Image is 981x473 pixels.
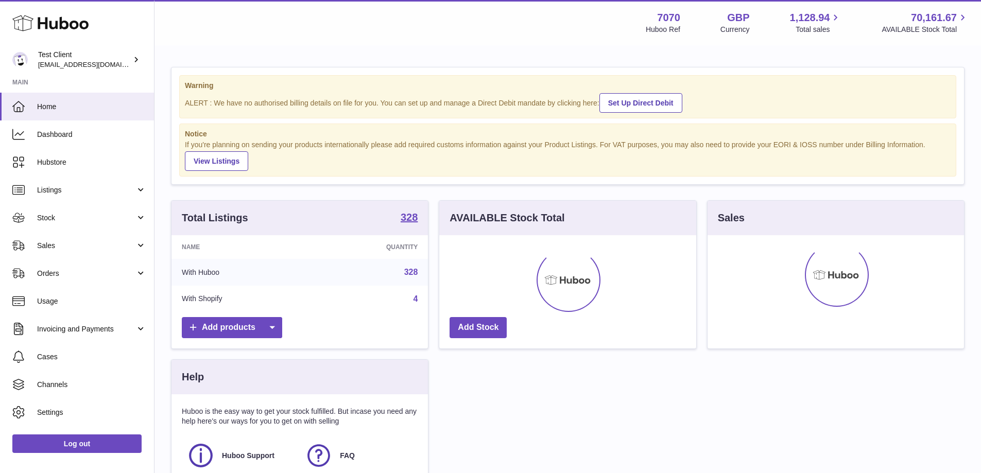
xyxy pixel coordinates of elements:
a: FAQ [305,442,412,469]
a: Huboo Support [187,442,295,469]
td: With Huboo [171,259,310,286]
th: Quantity [310,235,428,259]
a: Add Stock [450,317,507,338]
a: 328 [404,268,418,276]
th: Name [171,235,310,259]
span: Settings [37,408,146,417]
span: 70,161.67 [911,11,957,25]
strong: 7070 [657,11,680,25]
span: Listings [37,185,135,195]
img: internalAdmin-7070@internal.huboo.com [12,52,28,67]
a: Set Up Direct Debit [599,93,682,113]
div: Huboo Ref [646,25,680,34]
strong: Warning [185,81,951,91]
h3: Total Listings [182,211,248,225]
div: If you're planning on sending your products internationally please add required customs informati... [185,140,951,171]
span: [EMAIL_ADDRESS][DOMAIN_NAME] [38,60,151,68]
span: Stock [37,213,135,223]
a: 328 [401,212,418,224]
a: View Listings [185,151,248,171]
h3: AVAILABLE Stock Total [450,211,564,225]
span: Usage [37,296,146,306]
span: Total sales [796,25,841,34]
span: Orders [37,269,135,278]
span: FAQ [340,451,355,461]
div: Currency [720,25,750,34]
span: Sales [37,241,135,251]
strong: Notice [185,129,951,139]
div: ALERT : We have no authorised billing details on file for you. You can set up and manage a Direct... [185,92,951,113]
span: 1,128.94 [790,11,830,25]
a: 1,128.94 Total sales [790,11,842,34]
h3: Help [182,370,204,384]
p: Huboo is the easy way to get your stock fulfilled. But incase you need any help here's our ways f... [182,407,418,426]
td: With Shopify [171,286,310,312]
span: AVAILABLE Stock Total [882,25,969,34]
span: Hubstore [37,157,146,167]
span: Cases [37,352,146,362]
strong: GBP [727,11,749,25]
div: Test Client [38,50,131,69]
a: 4 [413,294,418,303]
span: Home [37,102,146,112]
span: Huboo Support [222,451,274,461]
span: Invoicing and Payments [37,324,135,334]
a: 70,161.67 AVAILABLE Stock Total [882,11,969,34]
strong: 328 [401,212,418,222]
span: Dashboard [37,130,146,139]
h3: Sales [718,211,745,225]
a: Add products [182,317,282,338]
span: Channels [37,380,146,390]
a: Log out [12,434,142,453]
